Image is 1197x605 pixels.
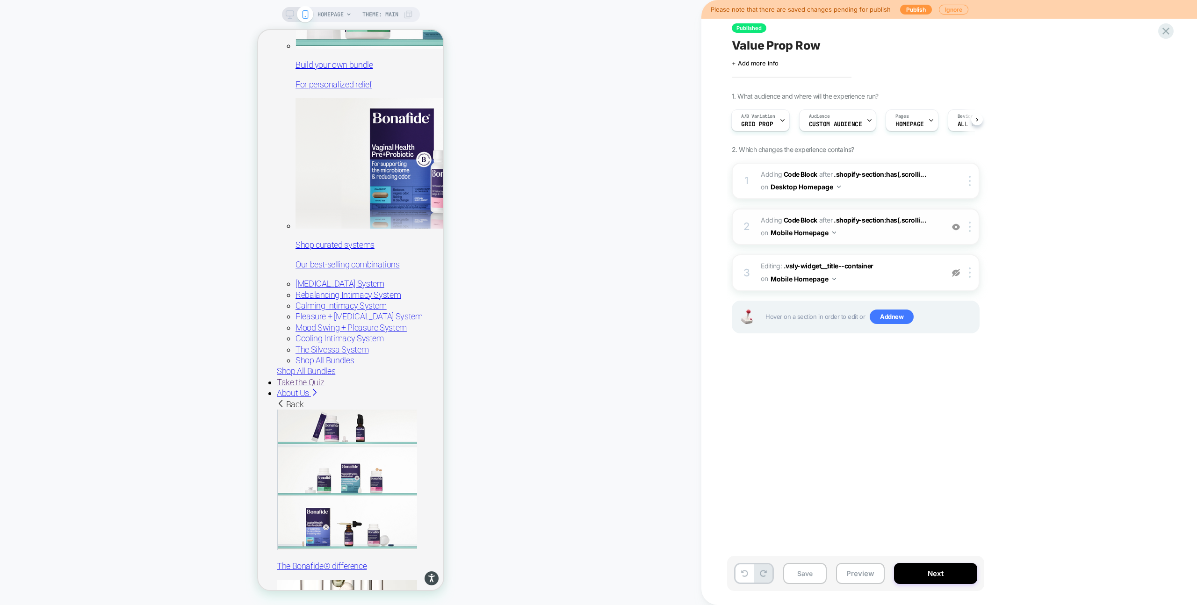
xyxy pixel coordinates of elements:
p: Build your own bundle [37,29,185,40]
span: Adding [761,216,817,224]
span: Custom Audience [809,121,862,128]
button: Mobile Homepage [771,226,836,239]
span: AFTER [819,216,833,224]
p: The Bonafide® difference [19,531,185,541]
span: Devices [958,113,976,120]
div: 3 [742,264,751,282]
b: Code Block [784,216,817,224]
a: Cooling Intimacy System [37,303,126,313]
img: down arrow [832,278,836,280]
img: close [969,176,971,186]
a: Calming Intimacy System [37,271,129,281]
button: Ignore [939,5,968,14]
a: Rebalancing Intimacy System [37,260,143,270]
span: A/B Variation [741,113,775,120]
span: About Us [19,358,51,368]
a: Pleasure + [MEDICAL_DATA] System [37,281,164,291]
span: HOMEPAGE [317,7,344,22]
a: Shop All Bundles [37,325,96,335]
span: on [761,181,768,193]
span: Editing : [761,260,939,285]
div: 1 [742,172,751,190]
img: close [969,267,971,278]
span: 1. What audience and where will the experience run? [732,92,878,100]
img: close [969,222,971,232]
span: Back [19,369,45,379]
span: on [761,227,768,238]
a: The Bonafide® difference The Bonafide® difference [19,380,185,542]
a: About Us [19,358,60,368]
span: .vsly-widget__title--container [784,262,873,270]
img: down arrow [837,186,841,188]
span: Grid Prop [741,121,773,128]
a: Shop All Bundles [19,336,77,346]
span: Hover on a section in order to edit or [765,310,974,324]
span: 2. Which changes the experience contains? [732,145,854,153]
span: Adding [761,170,817,178]
button: Save [783,563,827,584]
a: Shop curated systems Our best-selling combinations [37,68,185,240]
button: Next [894,563,977,584]
span: + Add more info [732,59,779,67]
a: Mood Swing + Pleasure System [37,293,149,302]
span: on [761,273,768,284]
p: Our best-selling combinations [37,229,185,240]
span: AFTER [819,170,833,178]
b: Code Block [784,170,817,178]
span: .shopify-section:has(.scrolli... [834,170,926,178]
p: For personalized relief [37,49,185,60]
div: 2 [742,217,751,236]
span: Audience [809,113,830,120]
img: crossed eye [952,223,960,231]
span: .shopify-section:has(.scrolli... [834,216,926,224]
img: The Bonafide® difference [19,380,159,520]
img: Joystick [737,310,756,324]
button: Publish [900,5,932,14]
span: Add new [870,310,914,324]
img: down arrow [832,231,836,234]
span: Published [732,23,766,33]
button: Preview [836,563,885,584]
span: HOMEPAGE [895,121,924,128]
a: The Silvessa System [37,315,110,324]
p: Shop curated systems [37,209,185,220]
span: Theme: MAIN [362,7,398,22]
img: eye [952,269,960,277]
button: Mobile Homepage [771,272,836,286]
button: Desktop Homepage [771,180,841,194]
a: [MEDICAL_DATA] System [37,249,126,259]
a: Take the Quiz [19,347,66,357]
span: ALL DEVICES [958,121,996,128]
span: Pages [895,113,909,120]
span: Value Prop Row [732,38,820,52]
